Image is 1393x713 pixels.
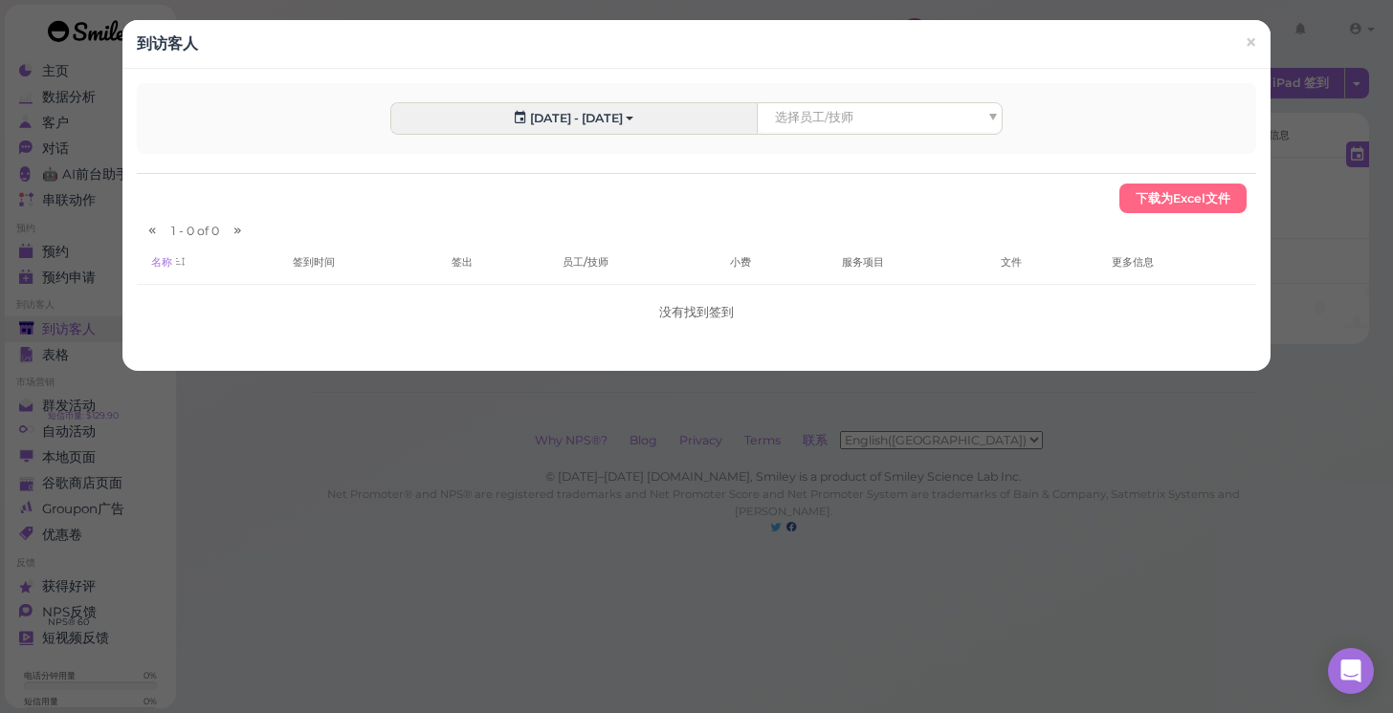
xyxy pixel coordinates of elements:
[211,224,219,238] span: 0
[716,240,828,285] th: 小费
[986,240,1098,285] th: 文件
[187,224,197,238] span: 0
[828,240,986,285] th: 服务项目
[391,103,757,134] button: [DATE] - [DATE]
[197,224,209,238] span: of
[437,240,549,285] th: 签出
[548,240,716,285] th: 员工/技师
[137,34,198,53] h4: 到访客人
[171,224,179,238] span: 1
[179,224,184,238] span: -
[137,285,1256,340] td: 没有找到签到
[278,240,437,285] th: 签到时间
[1328,648,1374,694] div: Open Intercom Messenger
[1119,184,1247,214] button: 下载为Excel文件
[1097,240,1256,285] th: 更多信息
[137,240,278,285] th: 名称
[775,109,992,126] span: 选择员工/技师
[1245,30,1257,56] span: ×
